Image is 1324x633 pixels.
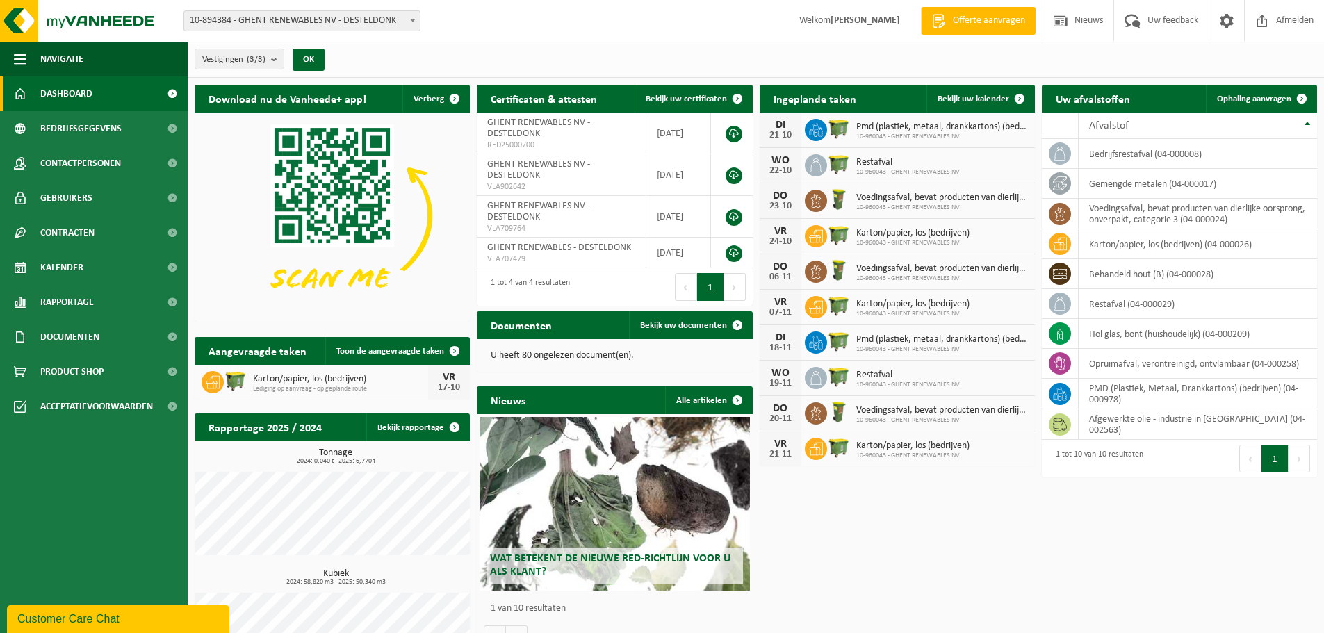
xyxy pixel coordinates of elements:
[831,15,900,26] strong: [PERSON_NAME]
[40,389,153,424] span: Acceptatievoorwaarden
[767,237,794,247] div: 24-10
[40,250,83,285] span: Kalender
[767,438,794,450] div: VR
[646,196,711,238] td: [DATE]
[40,146,121,181] span: Contactpersonen
[7,602,232,633] iframe: chat widget
[856,381,960,389] span: 10-960043 - GHENT RENEWABLES NV
[767,414,794,424] div: 20-11
[856,416,1028,425] span: 10-960043 - GHENT RENEWABLES NV
[336,347,444,356] span: Toon de aangevraagde taken
[856,310,970,318] span: 10-960043 - GHENT RENEWABLES NV
[760,85,870,112] h2: Ingeplande taken
[856,192,1028,204] span: Voedingsafval, bevat producten van dierlijke oorsprong, onverpakt, categorie 3
[487,117,590,139] span: GHENT RENEWABLES NV - DESTELDONK
[646,154,711,196] td: [DATE]
[184,11,420,31] span: 10-894384 - GHENT RENEWABLES NV - DESTELDONK
[414,94,444,104] span: Verberg
[491,351,738,361] p: U heeft 80 ongelezen document(en).
[827,365,851,388] img: WB-1100-HPE-GN-51
[1079,409,1317,440] td: afgewerkte olie - industrie in [GEOGRAPHIC_DATA] (04-002563)
[767,202,794,211] div: 23-10
[1079,229,1317,259] td: karton/papier, los (bedrijven) (04-000026)
[1217,94,1291,104] span: Ophaling aanvragen
[1239,445,1261,472] button: Previous
[40,42,83,76] span: Navigatie
[640,321,727,330] span: Bekijk uw documenten
[40,111,122,146] span: Bedrijfsgegevens
[856,168,960,176] span: 10-960043 - GHENT RENEWABLES NV
[856,299,970,310] span: Karton/papier, los (bedrijven)
[195,85,380,112] h2: Download nu de Vanheede+ app!
[487,201,590,222] span: GHENT RENEWABLES NV - DESTELDONK
[675,273,697,301] button: Previous
[767,155,794,166] div: WO
[827,294,851,318] img: WB-1100-HPE-GN-50
[40,76,92,111] span: Dashboard
[767,403,794,414] div: DO
[1079,199,1317,229] td: voedingsafval, bevat producten van dierlijke oorsprong, onverpakt, categorie 3 (04-000024)
[856,274,1028,283] span: 10-960043 - GHENT RENEWABLES NV
[856,452,970,460] span: 10-960043 - GHENT RENEWABLES NV
[938,94,1009,104] span: Bekijk uw kalender
[253,374,428,385] span: Karton/papier, los (bedrijven)
[767,261,794,272] div: DO
[921,7,1036,35] a: Offerte aanvragen
[477,386,539,413] h2: Nieuws
[827,400,851,424] img: WB-0060-HPE-GN-51
[724,273,746,301] button: Next
[767,120,794,131] div: DI
[767,450,794,459] div: 21-11
[856,405,1028,416] span: Voedingsafval, bevat producten van dierlijke oorsprong, onverpakt, categorie 3
[827,188,851,211] img: WB-0060-HPE-GN-51
[767,131,794,140] div: 21-10
[1089,120,1129,131] span: Afvalstof
[480,417,749,591] a: Wat betekent de nieuwe RED-richtlijn voor u als klant?
[856,370,960,381] span: Restafval
[202,579,470,586] span: 2024: 58,820 m3 - 2025: 50,340 m3
[195,413,336,441] h2: Rapportage 2025 / 2024
[665,386,751,414] a: Alle artikelen
[224,369,247,393] img: WB-1100-HPE-GN-50
[487,223,635,234] span: VLA709764
[477,311,566,338] h2: Documenten
[487,254,635,265] span: VLA707479
[767,166,794,176] div: 22-10
[827,223,851,247] img: WB-1100-HPE-GN-50
[195,113,470,319] img: Download de VHEPlus App
[1049,443,1143,474] div: 1 tot 10 van 10 resultaten
[767,368,794,379] div: WO
[856,334,1028,345] span: Pmd (plastiek, metaal, drankkartons) (bedrijven)
[1079,319,1317,349] td: hol glas, bont (huishoudelijk) (04-000209)
[767,332,794,343] div: DI
[629,311,751,339] a: Bekijk uw documenten
[202,569,470,586] h3: Kubiek
[827,258,851,282] img: WB-0060-HPE-GN-51
[183,10,420,31] span: 10-894384 - GHENT RENEWABLES NV - DESTELDONK
[402,85,468,113] button: Verberg
[635,85,751,113] a: Bekijk uw certificaten
[435,372,463,383] div: VR
[202,49,265,70] span: Vestigingen
[202,448,470,465] h3: Tonnage
[856,204,1028,212] span: 10-960043 - GHENT RENEWABLES NV
[487,140,635,151] span: RED25000700
[195,337,320,364] h2: Aangevraagde taken
[646,94,727,104] span: Bekijk uw certificaten
[827,436,851,459] img: WB-1100-HPE-GN-50
[1079,169,1317,199] td: gemengde metalen (04-000017)
[767,190,794,202] div: DO
[856,122,1028,133] span: Pmd (plastiek, metaal, drankkartons) (bedrijven)
[856,263,1028,274] span: Voedingsafval, bevat producten van dierlijke oorsprong, onverpakt, categorie 3
[40,215,95,250] span: Contracten
[856,239,970,247] span: 10-960043 - GHENT RENEWABLES NV
[40,320,99,354] span: Documenten
[40,285,94,320] span: Rapportage
[1079,289,1317,319] td: restafval (04-000029)
[767,308,794,318] div: 07-11
[1079,139,1317,169] td: bedrijfsrestafval (04-000008)
[40,181,92,215] span: Gebruikers
[856,228,970,239] span: Karton/papier, los (bedrijven)
[487,181,635,192] span: VLA902642
[491,604,745,614] p: 1 van 10 resultaten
